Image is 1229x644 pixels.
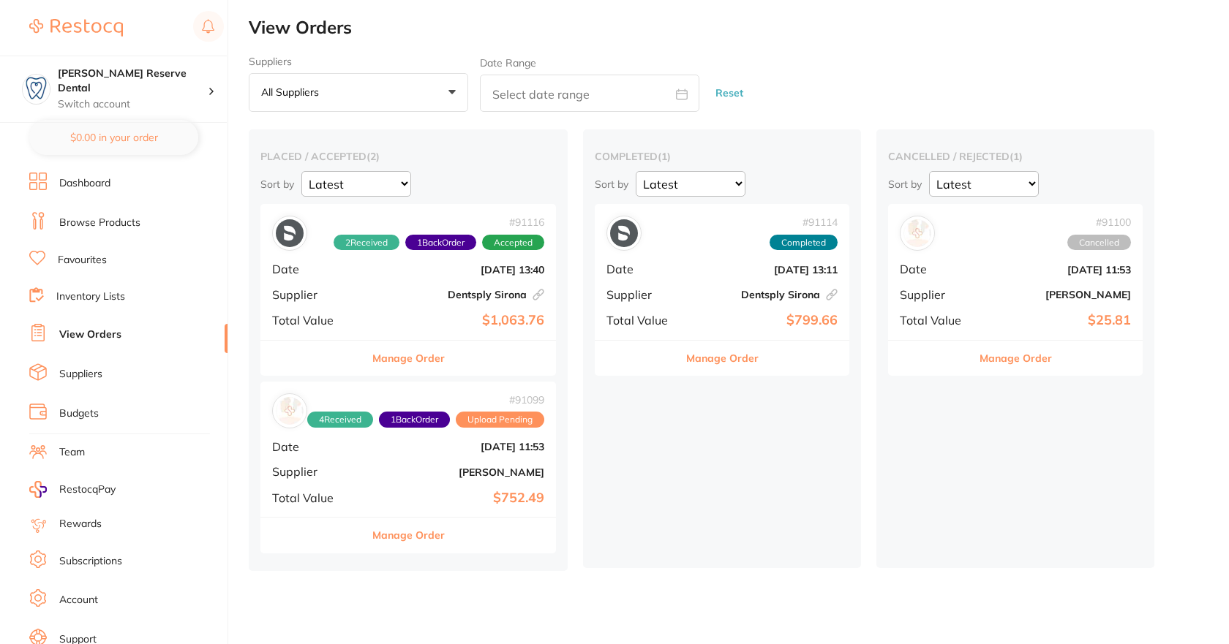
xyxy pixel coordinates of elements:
span: Received [334,235,399,251]
a: View Orders [59,327,121,342]
input: Select date range [480,75,699,112]
span: Date [272,440,359,453]
h2: cancelled / rejected ( 1 ) [888,150,1143,163]
h2: View Orders [249,18,1229,38]
button: Manage Order [372,341,445,376]
span: Supplier [900,288,973,301]
span: # 91100 [1067,216,1131,228]
b: [PERSON_NAME] [985,289,1131,300]
h2: placed / accepted ( 2 ) [260,150,556,163]
b: $25.81 [985,313,1131,328]
a: Account [59,593,98,607]
span: Accepted [482,235,544,251]
button: Reset [711,74,748,113]
a: Rewards [59,517,102,531]
h4: Logan Reserve Dental [58,67,208,95]
span: Received [307,412,373,428]
p: Sort by [888,178,922,191]
b: Dentsply Sirona [691,289,838,300]
img: RestocqPay [29,481,47,498]
span: Cancelled [1067,235,1131,251]
span: # 91116 [334,216,544,228]
b: $799.66 [691,313,838,328]
a: Subscriptions [59,554,122,569]
img: Adam Dental [903,219,931,247]
span: Supplier [272,288,359,301]
button: $0.00 in your order [29,120,198,155]
span: Total Value [900,314,973,327]
button: All suppliers [249,73,468,113]
a: Browse Products [59,216,140,230]
img: Dentsply Sirona [610,219,638,247]
a: Budgets [59,406,99,421]
b: Dentsply Sirona [371,289,544,300]
span: Date [900,262,973,276]
div: Dentsply Sirona#911162Received1BackOrderAcceptedDate[DATE] 13:40SupplierDentsply SironaTotal Valu... [260,204,556,376]
span: # 91114 [770,216,838,228]
a: RestocqPay [29,481,116,498]
span: Total Value [606,314,680,327]
b: [DATE] 11:53 [985,264,1131,276]
p: Sort by [595,178,628,191]
b: [DATE] 13:40 [371,264,544,276]
span: Completed [770,235,838,251]
span: Back orders [405,235,476,251]
button: Manage Order [980,341,1052,376]
b: $752.49 [371,490,544,506]
span: Date [606,262,680,276]
b: [DATE] 13:11 [691,264,838,276]
img: Dentsply Sirona [276,219,304,247]
a: Suppliers [59,367,102,382]
button: Manage Order [372,518,445,553]
span: Total Value [272,314,359,327]
h2: completed ( 1 ) [595,150,849,163]
span: RestocqPay [59,482,116,497]
a: Team [59,445,85,460]
b: [PERSON_NAME] [371,466,544,478]
a: Restocq Logo [29,11,123,45]
p: All suppliers [261,86,325,99]
span: Back orders [379,412,450,428]
img: Henry Schein Halas [276,397,304,425]
img: Logan Reserve Dental [23,75,50,102]
label: Suppliers [249,56,468,67]
p: Switch account [58,97,208,112]
p: Sort by [260,178,294,191]
img: Restocq Logo [29,19,123,37]
span: Total Value [272,491,359,504]
span: Date [272,262,359,276]
a: Dashboard [59,176,110,191]
span: Supplier [606,288,680,301]
button: Manage Order [686,341,759,376]
b: [DATE] 11:53 [371,441,544,452]
a: Inventory Lists [56,289,125,304]
b: $1,063.76 [371,313,544,328]
label: Date Range [480,57,536,69]
span: # 91099 [307,394,544,406]
span: Upload Pending [456,412,544,428]
div: Henry Schein Halas#910994Received1BackOrderUpload PendingDate[DATE] 11:53Supplier[PERSON_NAME]Tot... [260,382,556,553]
a: Favourites [58,253,107,268]
span: Supplier [272,465,359,478]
